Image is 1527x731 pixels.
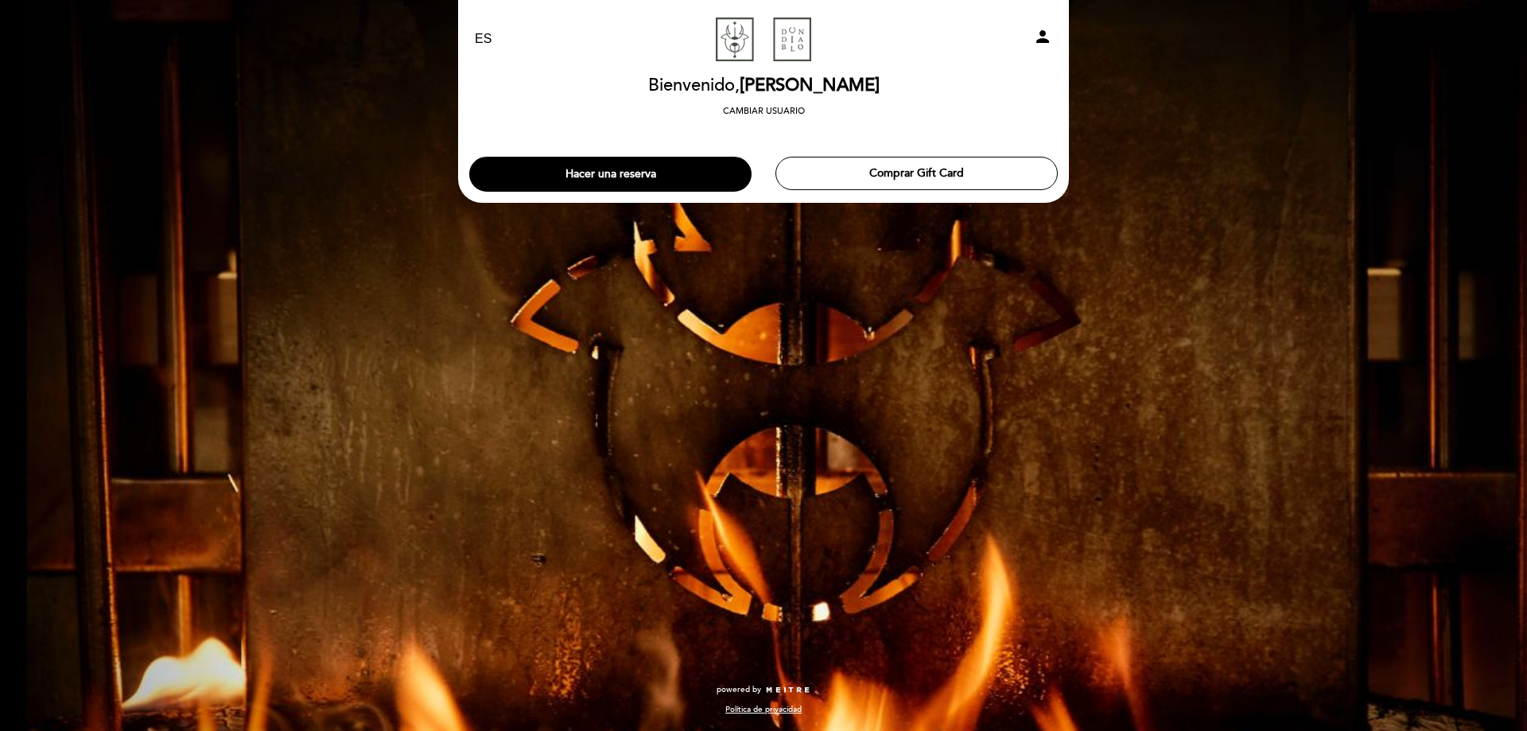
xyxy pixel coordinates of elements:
a: powered by [717,684,810,695]
button: Hacer una reserva [469,157,752,192]
img: MEITRE [765,686,810,694]
span: powered by [717,684,761,695]
span: [PERSON_NAME] [740,75,880,96]
a: Política de privacidad [725,704,802,715]
i: person [1033,27,1052,46]
a: [PERSON_NAME] [664,17,863,61]
button: person [1033,27,1052,52]
button: Comprar Gift Card [775,157,1058,190]
h2: Bienvenido, [648,76,880,95]
button: Cambiar usuario [718,104,810,119]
